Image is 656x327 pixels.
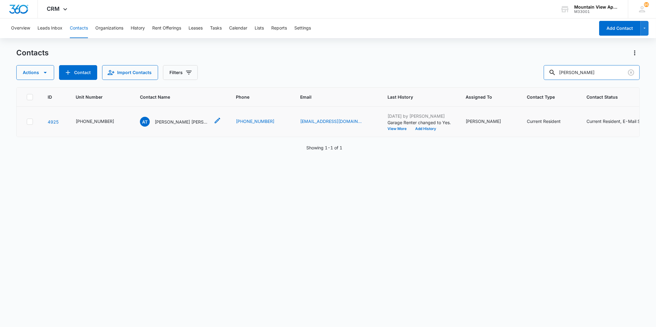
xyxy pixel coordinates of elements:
[76,118,114,124] div: [PHONE_NUMBER]
[16,48,49,57] h1: Contacts
[466,94,503,100] span: Assigned To
[466,118,501,124] div: [PERSON_NAME]
[16,65,54,80] button: Actions
[140,117,221,127] div: Contact Name - April Taber James Taber Christopher Hasse - Select to Edit Field
[388,113,451,119] p: [DATE] by [PERSON_NAME]
[586,118,648,124] div: Current Resident, E-Mail Subscriber
[544,65,640,80] input: Search Contacts
[306,144,342,151] p: Showing 1-1 of 1
[644,2,649,7] span: 95
[527,118,572,125] div: Contact Type - Current Resident - Select to Edit Field
[644,2,649,7] div: notifications count
[294,18,311,38] button: Settings
[189,18,203,38] button: Leases
[574,5,619,10] div: account name
[388,94,442,100] span: Last History
[140,117,150,127] span: AT
[527,118,561,124] div: Current Resident
[95,18,123,38] button: Organizations
[229,18,247,38] button: Calendar
[300,118,373,125] div: Email - letstalkcake@gmail.com - Select to Edit Field
[76,118,125,125] div: Unit Number - 545-1805-201 - Select to Edit Field
[300,94,364,100] span: Email
[236,94,276,100] span: Phone
[388,127,411,131] button: View More
[210,18,222,38] button: Tasks
[47,6,60,12] span: CRM
[38,18,62,38] button: Leads Inbox
[574,10,619,14] div: account id
[76,94,125,100] span: Unit Number
[466,118,512,125] div: Assigned To - Makenna Berry - Select to Edit Field
[586,94,650,100] span: Contact Status
[59,65,97,80] button: Add Contact
[411,127,440,131] button: Add History
[271,18,287,38] button: Reports
[163,65,198,80] button: Filters
[255,18,264,38] button: Lists
[599,21,641,36] button: Add Contact
[236,118,285,125] div: Phone - (308) 631-8087 - Select to Edit Field
[48,94,52,100] span: ID
[131,18,145,38] button: History
[140,94,212,100] span: Contact Name
[300,118,362,124] a: [EMAIL_ADDRESS][DOMAIN_NAME]
[388,119,451,126] p: Garage Renter changed to Yes.
[630,48,640,58] button: Actions
[48,119,59,124] a: Navigate to contact details page for April Taber James Taber Christopher Hasse
[102,65,158,80] button: Import Contacts
[11,18,30,38] button: Overview
[152,18,181,38] button: Rent Offerings
[527,94,563,100] span: Contact Type
[155,119,210,125] p: [PERSON_NAME] [PERSON_NAME] [PERSON_NAME]
[236,118,274,124] a: [PHONE_NUMBER]
[626,68,636,77] button: Clear
[70,18,88,38] button: Contacts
